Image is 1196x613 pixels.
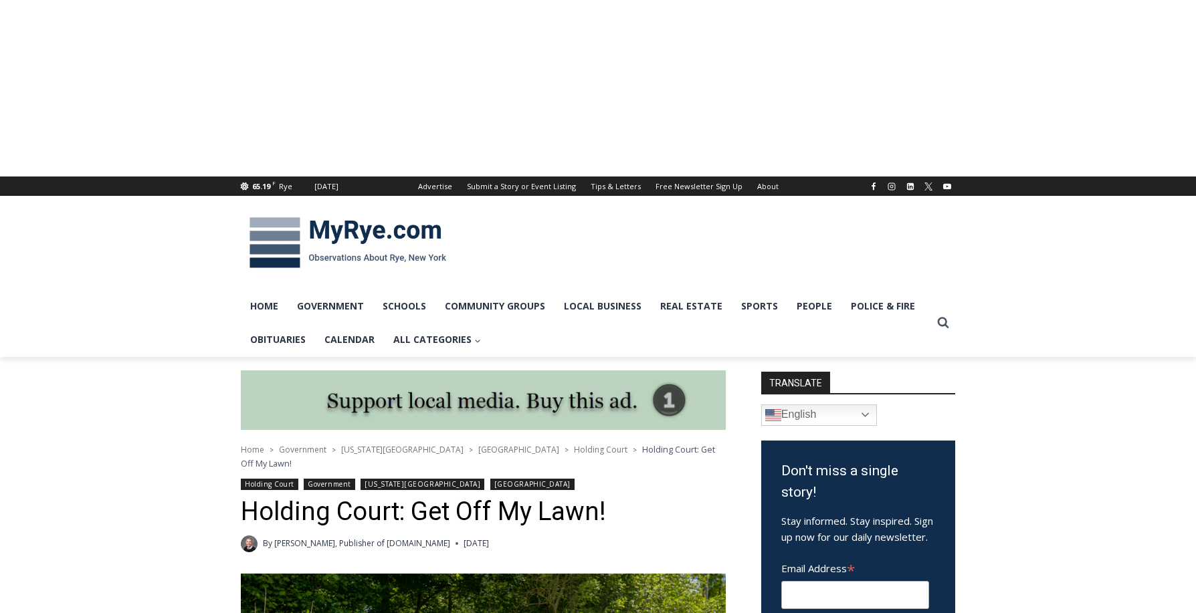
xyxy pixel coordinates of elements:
p: Stay informed. Stay inspired. Sign up now for our daily newsletter. [781,513,935,545]
a: Linkedin [902,178,918,195]
a: Holding Court [574,444,627,455]
span: All Categories [393,332,481,347]
span: Holding Court: Get Off My Lawn! [241,443,715,469]
a: People [787,289,841,323]
img: en [765,407,781,423]
a: Government [304,479,355,490]
img: support local media, buy this ad [241,370,726,431]
span: > [469,445,473,455]
h1: Holding Court: Get Off My Lawn! [241,497,726,527]
span: By [263,537,272,549]
span: > [565,445,569,455]
a: Free Newsletter Sign Up [648,176,750,196]
a: Author image [241,535,258,552]
a: Police & Fire [841,289,924,323]
a: Advertise [411,176,460,196]
img: MyRye.com [241,208,455,277]
a: Government [279,444,326,455]
h3: Don't miss a single story! [781,461,935,503]
a: Tips & Letters [583,176,648,196]
a: Home [241,289,288,323]
a: Instagram [884,178,900,195]
a: [PERSON_NAME], Publisher of [DOMAIN_NAME] [274,537,450,549]
span: > [332,445,336,455]
nav: Breadcrumbs [241,443,726,470]
span: F [272,179,276,187]
a: Facebook [866,178,882,195]
div: [DATE] [314,180,338,193]
strong: TRANSLATE [761,372,830,393]
div: Rye [279,180,292,193]
nav: Primary Navigation [241,289,931,357]
a: [GEOGRAPHIC_DATA] [490,479,575,490]
time: [DATE] [464,537,489,549]
a: English [761,404,877,426]
a: Real Estate [651,289,732,323]
a: [US_STATE][GEOGRAPHIC_DATA] [361,479,484,490]
a: YouTube [939,178,955,195]
a: Home [241,444,264,455]
a: [GEOGRAPHIC_DATA] [478,444,559,455]
a: Community Groups [435,289,555,323]
a: All Categories [384,323,490,356]
label: Email Address [781,555,929,579]
span: > [633,445,637,455]
span: 65.19 [252,181,270,191]
a: Submit a Story or Event Listing [460,176,583,196]
button: View Search Form [931,311,955,335]
a: Holding Court [241,479,298,490]
a: Calendar [315,323,384,356]
a: Schools [373,289,435,323]
a: X [920,178,936,195]
nav: Secondary Navigation [411,176,786,196]
span: > [270,445,274,455]
a: [US_STATE][GEOGRAPHIC_DATA] [341,444,464,455]
a: Local Business [555,289,651,323]
a: Obituaries [241,323,315,356]
a: Sports [732,289,787,323]
a: Government [288,289,373,323]
a: About [750,176,786,196]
